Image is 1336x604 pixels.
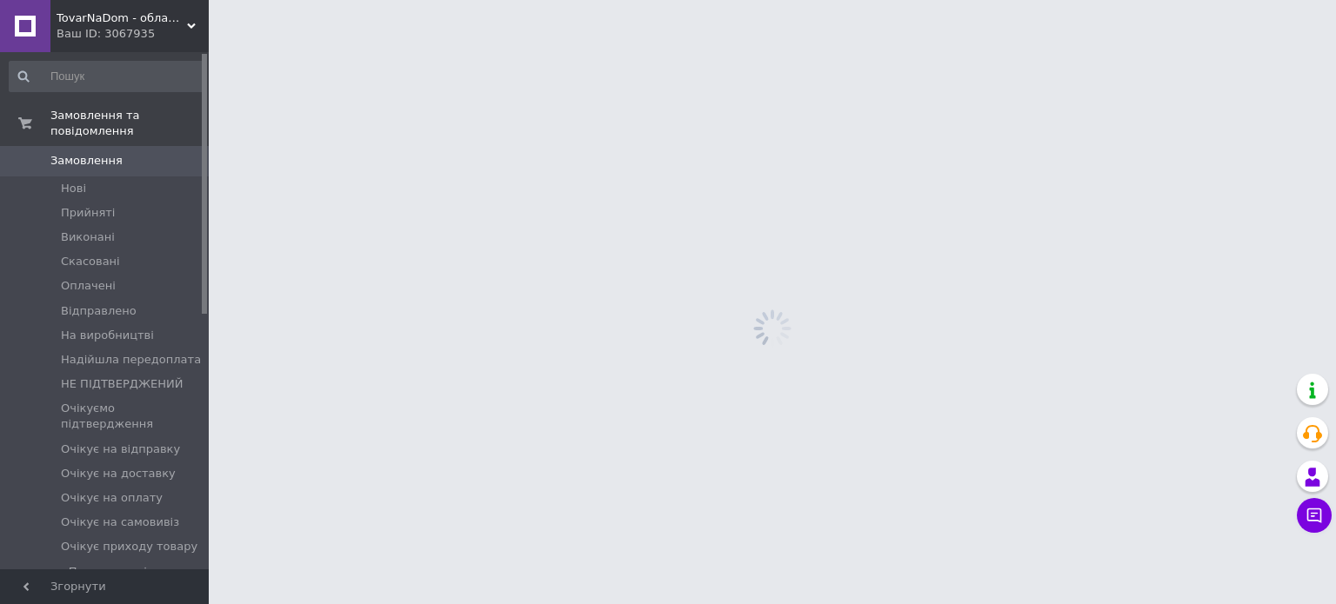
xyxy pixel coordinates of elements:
span: Очікує приходу товару [61,539,197,554]
input: Пошук [9,61,205,92]
button: Чат з покупцем [1297,498,1332,533]
span: Замовлення [50,153,123,169]
span: Очікує на відправку [61,441,180,457]
span: Нові [61,181,86,196]
span: На виробництві [61,328,154,343]
span: Відправлено [61,303,137,319]
span: TovarNaDom - обладнання для ФОТО | ВІДЕО зйомки студійне, блогерам, домашнім студіям [57,10,187,26]
div: Ваш ID: 3067935 [57,26,209,42]
span: Виконані [61,229,115,245]
span: Очікує на оплату [61,490,163,506]
span: Надійшла передоплата [61,352,201,368]
span: Очікуємо підтвердження [61,401,204,432]
span: Очікує на самовивіз [61,514,179,530]
span: Оплачені [61,278,116,294]
img: spinner_grey-bg-hcd09dd2d8f1a785e3413b09b97f8118e7.gif [749,305,796,352]
span: Прийняті [61,205,115,221]
span: Скасовані [61,254,120,269]
span: Замовлення та повідомлення [50,108,209,139]
span: Очікує на доставку [61,466,176,481]
span: НЕ ПІДТВЕРДЖЕНИЙ [61,376,183,392]
span: - Повернули відмова [61,564,184,580]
